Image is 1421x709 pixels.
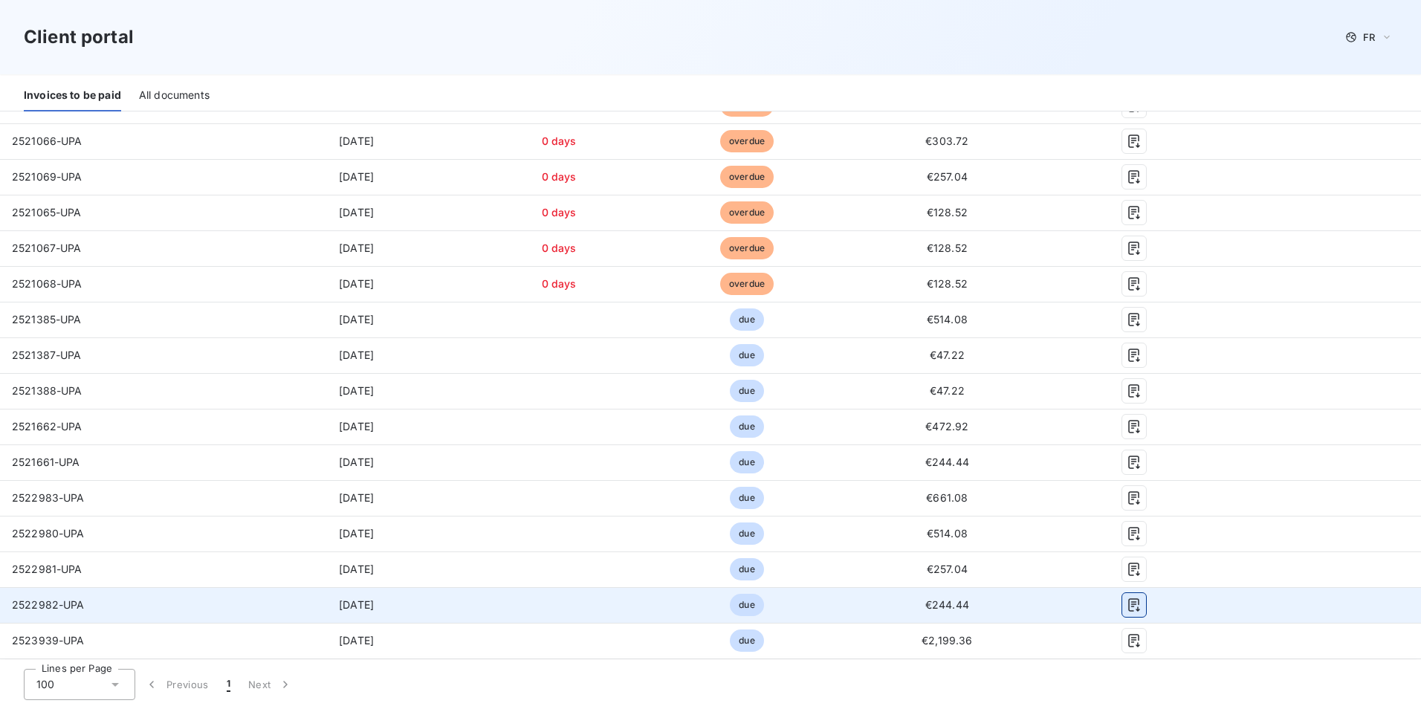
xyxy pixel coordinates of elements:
[339,634,374,647] span: [DATE]
[925,420,968,433] span: €472.92
[1363,31,1375,43] span: FR
[720,273,774,295] span: overdue
[720,166,774,188] span: overdue
[925,598,969,611] span: €244.44
[12,491,85,504] span: 2522983-UPA
[239,669,302,700] button: Next
[12,135,82,147] span: 2521066-UPA
[927,313,968,326] span: €514.08
[542,135,577,147] span: 0 days
[135,669,218,700] button: Previous
[339,135,374,147] span: [DATE]
[12,313,82,326] span: 2521385-UPA
[339,563,374,575] span: [DATE]
[730,594,763,616] span: due
[730,487,763,509] span: due
[12,563,82,575] span: 2522981-UPA
[339,349,374,361] span: [DATE]
[730,344,763,366] span: due
[927,206,968,218] span: €128.52
[542,242,577,254] span: 0 days
[339,420,374,433] span: [DATE]
[339,170,374,183] span: [DATE]
[927,170,968,183] span: €257.04
[12,634,85,647] span: 2523939-UPA
[24,80,121,111] div: Invoices to be paid
[542,206,577,218] span: 0 days
[730,451,763,473] span: due
[720,130,774,152] span: overdue
[930,349,965,361] span: €47.22
[720,201,774,224] span: overdue
[927,563,968,575] span: €257.04
[12,527,85,540] span: 2522980-UPA
[36,677,54,692] span: 100
[339,206,374,218] span: [DATE]
[12,277,82,290] span: 2521068-UPA
[12,349,82,361] span: 2521387-UPA
[12,384,82,397] span: 2521388-UPA
[922,634,972,647] span: €2,199.36
[339,456,374,468] span: [DATE]
[542,170,577,183] span: 0 days
[339,527,374,540] span: [DATE]
[730,380,763,402] span: due
[339,313,374,326] span: [DATE]
[925,135,968,147] span: €303.72
[12,206,82,218] span: 2521065-UPA
[339,491,374,504] span: [DATE]
[730,308,763,331] span: due
[730,522,763,545] span: due
[925,456,969,468] span: €244.44
[730,629,763,652] span: due
[927,277,968,290] span: €128.52
[926,491,968,504] span: €661.08
[12,242,82,254] span: 2521067-UPA
[339,277,374,290] span: [DATE]
[339,384,374,397] span: [DATE]
[12,598,85,611] span: 2522982-UPA
[24,24,134,51] h3: Client portal
[730,558,763,580] span: due
[927,242,968,254] span: €128.52
[12,170,82,183] span: 2521069-UPA
[730,415,763,438] span: due
[720,237,774,259] span: overdue
[139,80,210,111] div: All documents
[339,598,374,611] span: [DATE]
[927,527,968,540] span: €514.08
[227,677,230,692] span: 1
[930,384,965,397] span: €47.22
[542,277,577,290] span: 0 days
[12,420,82,433] span: 2521662-UPA
[339,242,374,254] span: [DATE]
[12,456,80,468] span: 2521661-UPA
[218,669,239,700] button: 1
